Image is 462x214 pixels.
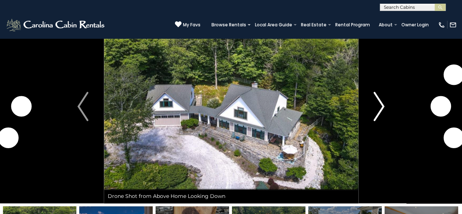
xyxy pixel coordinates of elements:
img: arrow [374,92,385,121]
a: Real Estate [297,20,330,30]
a: About [375,20,396,30]
img: mail-regular-white.png [449,21,457,29]
a: My Favs [175,21,201,29]
a: Browse Rentals [208,20,250,30]
button: Next [358,10,400,203]
button: Previous [62,10,104,203]
a: Local Area Guide [251,20,296,30]
img: arrow [77,92,88,121]
a: Rental Program [332,20,374,30]
img: White-1-2.png [5,18,107,32]
span: My Favs [183,22,201,28]
div: Drone Shot from Above Home Looking Down [104,189,358,203]
img: phone-regular-white.png [438,21,445,29]
a: Owner Login [398,20,432,30]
